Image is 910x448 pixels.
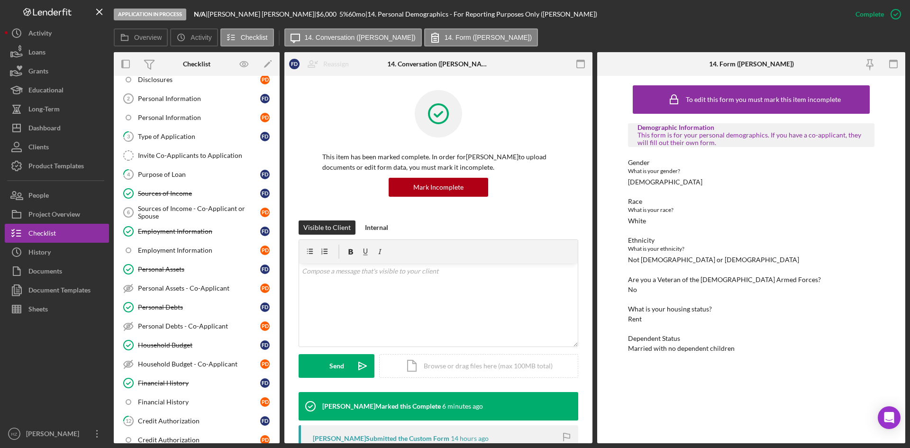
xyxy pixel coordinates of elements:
div: 60 mo [348,10,365,18]
div: Married with no dependent children [628,345,735,352]
div: What is your gender? [628,166,874,176]
label: Activity [191,34,211,41]
div: Invite Co-Applicants to Application [138,152,274,159]
div: Rent [628,315,642,323]
div: P D [260,246,270,255]
div: Sheets [28,300,48,321]
button: Mark Incomplete [389,178,488,197]
button: HZ[PERSON_NAME] [5,424,109,443]
div: Demographic Information [637,124,865,131]
tspan: 2 [127,96,130,101]
div: No [628,286,637,293]
a: Personal DebtsFD [118,298,275,317]
tspan: 3 [127,133,130,139]
a: Sources of IncomeFD [118,184,275,203]
div: F D [260,416,270,426]
div: P D [260,435,270,445]
div: F D [260,302,270,312]
div: Household Budget [138,341,260,349]
label: 14. Conversation ([PERSON_NAME]) [305,34,416,41]
div: [PERSON_NAME] [24,424,85,446]
div: Project Overview [28,205,80,226]
tspan: 12 [126,418,131,424]
div: Purpose of Loan [138,171,260,178]
div: F D [260,189,270,198]
div: F D [260,94,270,103]
div: P D [260,208,270,217]
button: 14. Conversation ([PERSON_NAME]) [284,28,422,46]
div: P D [260,397,270,407]
div: F D [260,170,270,179]
button: Send [299,354,374,378]
a: Dashboard [5,119,109,137]
button: Checklist [5,224,109,243]
text: HZ [11,431,18,437]
div: What is your ethnicity? [628,244,874,254]
a: Grants [5,62,109,81]
div: Reassign [323,55,349,73]
div: P D [260,113,270,122]
a: Personal InformationPD [118,108,275,127]
button: Document Templates [5,281,109,300]
div: Checklist [28,224,56,245]
div: Dependent Status [628,335,874,342]
button: Complete [846,5,905,24]
a: Sheets [5,300,109,319]
div: Sources of Income - Co-Applicant or Spouse [138,205,260,220]
a: Employment InformationFD [118,222,275,241]
div: Internal [365,220,388,235]
a: Household Budget - Co-ApplicantPD [118,355,275,374]
div: Loans [28,43,45,64]
button: Documents [5,262,109,281]
div: 14. Form ([PERSON_NAME]) [709,60,794,68]
div: [PERSON_NAME] Marked this Complete [322,402,441,410]
div: Personal Assets - Co-Applicant [138,284,260,292]
div: [DEMOGRAPHIC_DATA] [628,178,702,186]
a: 3Type of ApplicationFD [118,127,275,146]
div: White [628,217,646,225]
button: History [5,243,109,262]
button: Clients [5,137,109,156]
div: Personal Debts - Co-Applicant [138,322,260,330]
button: Visible to Client [299,220,355,235]
button: Project Overview [5,205,109,224]
div: Educational [28,81,64,102]
div: Grants [28,62,48,83]
button: People [5,186,109,205]
button: Loans [5,43,109,62]
div: Household Budget - Co-Applicant [138,360,260,368]
div: Disclosures [138,76,260,83]
div: People [28,186,49,207]
div: Mark Incomplete [413,178,464,197]
button: 14. Form ([PERSON_NAME]) [424,28,538,46]
div: | [194,10,208,18]
button: Checklist [220,28,274,46]
a: Household BudgetFD [118,336,275,355]
a: Activity [5,24,109,43]
div: Sources of Income [138,190,260,197]
div: Not [DEMOGRAPHIC_DATA] or [DEMOGRAPHIC_DATA] [628,256,799,264]
div: F D [289,59,300,69]
div: F D [260,378,270,388]
div: Complete [855,5,884,24]
button: Long-Term [5,100,109,119]
div: 14. Conversation ([PERSON_NAME]) [387,60,490,68]
a: Personal AssetsFD [118,260,275,279]
button: Educational [5,81,109,100]
div: Employment Information [138,228,260,235]
a: 2Personal InformationFD [118,89,275,108]
div: F D [260,132,270,141]
a: Employment InformationPD [118,241,275,260]
div: [PERSON_NAME] Submitted the Custom Form [313,435,449,442]
button: Activity [170,28,218,46]
label: 14. Form ([PERSON_NAME]) [445,34,532,41]
p: This item has been marked complete. In order for [PERSON_NAME] to upload documents or edit form d... [322,152,555,173]
div: P D [260,321,270,331]
div: Employment Information [138,247,260,254]
div: Credit Authorization [138,417,260,425]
